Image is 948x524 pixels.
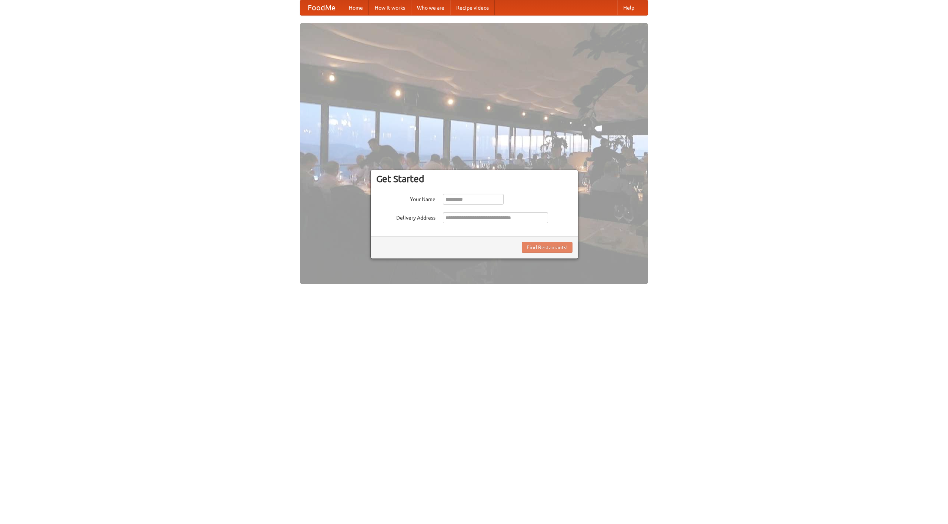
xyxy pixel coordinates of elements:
a: FoodMe [300,0,343,15]
a: Recipe videos [450,0,495,15]
label: Your Name [376,194,435,203]
a: How it works [369,0,411,15]
button: Find Restaurants! [522,242,573,253]
h3: Get Started [376,173,573,184]
a: Help [617,0,640,15]
label: Delivery Address [376,212,435,221]
a: Home [343,0,369,15]
a: Who we are [411,0,450,15]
